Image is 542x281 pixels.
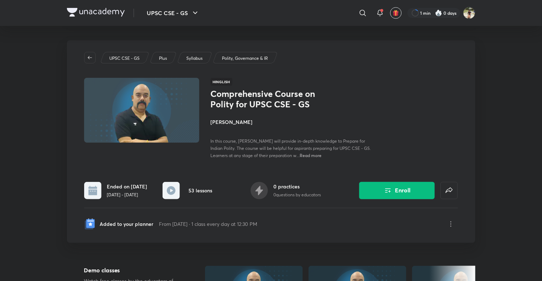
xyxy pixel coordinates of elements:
[390,7,402,19] button: avatar
[274,192,321,198] p: 0 questions by educators
[435,9,442,17] img: streak
[188,187,212,194] h6: 53 lessons
[159,55,167,62] p: Plus
[109,55,140,62] p: UPSC CSE - GS
[211,118,372,126] h4: [PERSON_NAME]
[67,8,125,18] a: Company Logo
[300,152,322,158] span: Read more
[220,55,269,62] a: Polity, Governance & IR
[359,182,435,199] button: Enroll
[211,138,371,158] span: In this course, [PERSON_NAME] will provide in-depth knowledge to Prepare for Indian Polity. The c...
[84,266,182,275] h5: Demo classes
[159,220,258,228] p: From [DATE] · 1 class every day at 12:30 PM
[67,8,125,17] img: Company Logo
[186,55,202,62] p: Syllabus
[83,77,200,143] img: Thumbnail
[274,183,321,190] h6: 0 practices
[222,55,268,62] p: Polity, Governance & IR
[185,55,204,62] a: Syllabus
[158,55,168,62] a: Plus
[100,220,154,228] p: Added to your planner
[211,78,232,86] span: Hinglish
[211,89,328,110] h1: Comprehensive Course on Polity for UPSC CSE - GS
[107,183,147,190] h6: Ended on [DATE]
[143,6,204,20] button: UPSC CSE - GS
[108,55,141,62] a: UPSC CSE - GS
[463,7,475,19] img: Sakshi singh
[107,192,147,198] p: [DATE] - [DATE]
[393,10,399,16] img: avatar
[441,182,458,199] button: false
